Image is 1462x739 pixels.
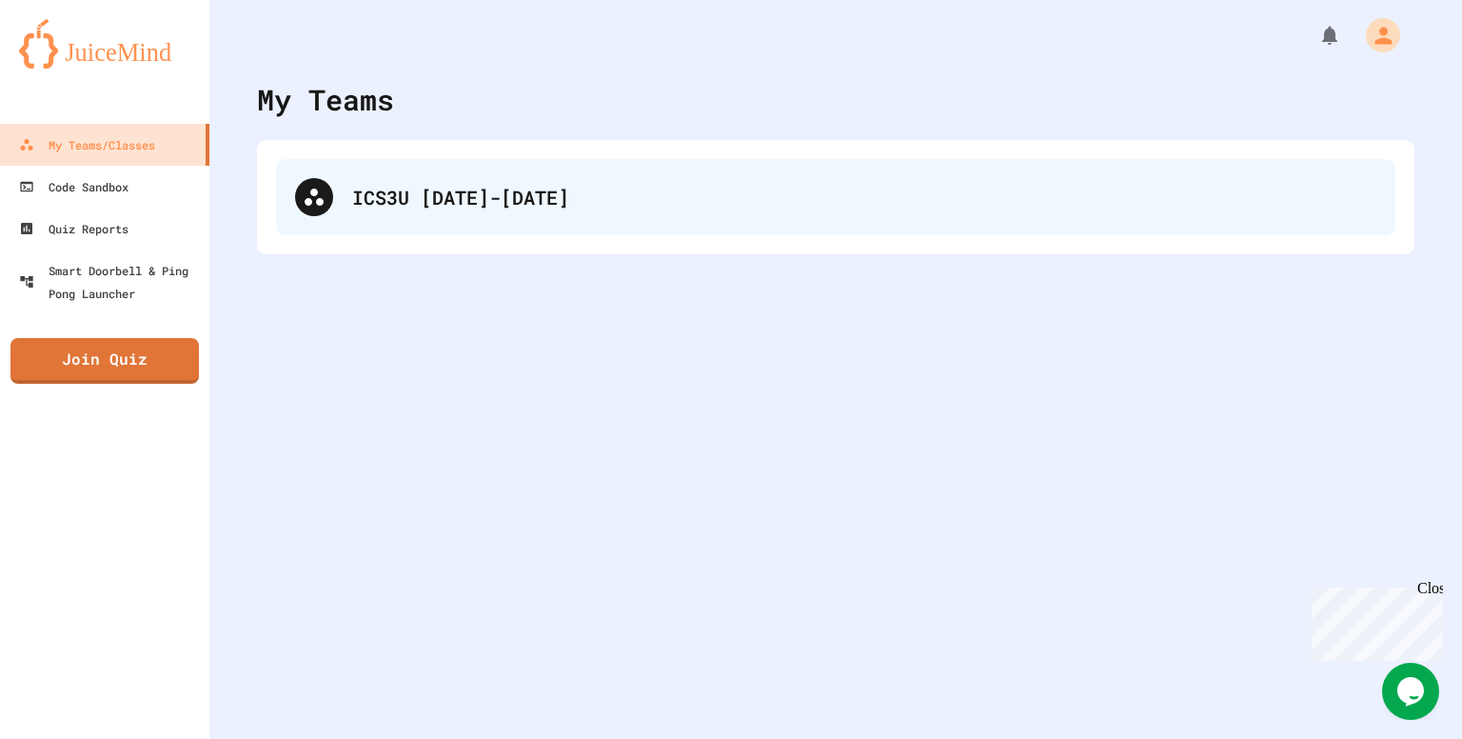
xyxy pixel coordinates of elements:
iframe: chat widget [1304,580,1443,661]
iframe: chat widget [1382,663,1443,720]
div: Code Sandbox [19,175,128,198]
div: My Account [1346,13,1405,57]
div: ICS3U [DATE]-[DATE] [276,159,1395,235]
div: ICS3U [DATE]-[DATE] [352,183,1376,211]
div: My Teams [257,78,394,121]
div: Quiz Reports [19,217,128,240]
div: Smart Doorbell & Ping Pong Launcher [19,259,202,305]
div: Chat with us now!Close [8,8,131,121]
a: Join Quiz [10,338,199,384]
img: logo-orange.svg [19,19,190,69]
div: My Notifications [1283,19,1346,51]
div: My Teams/Classes [19,133,155,156]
